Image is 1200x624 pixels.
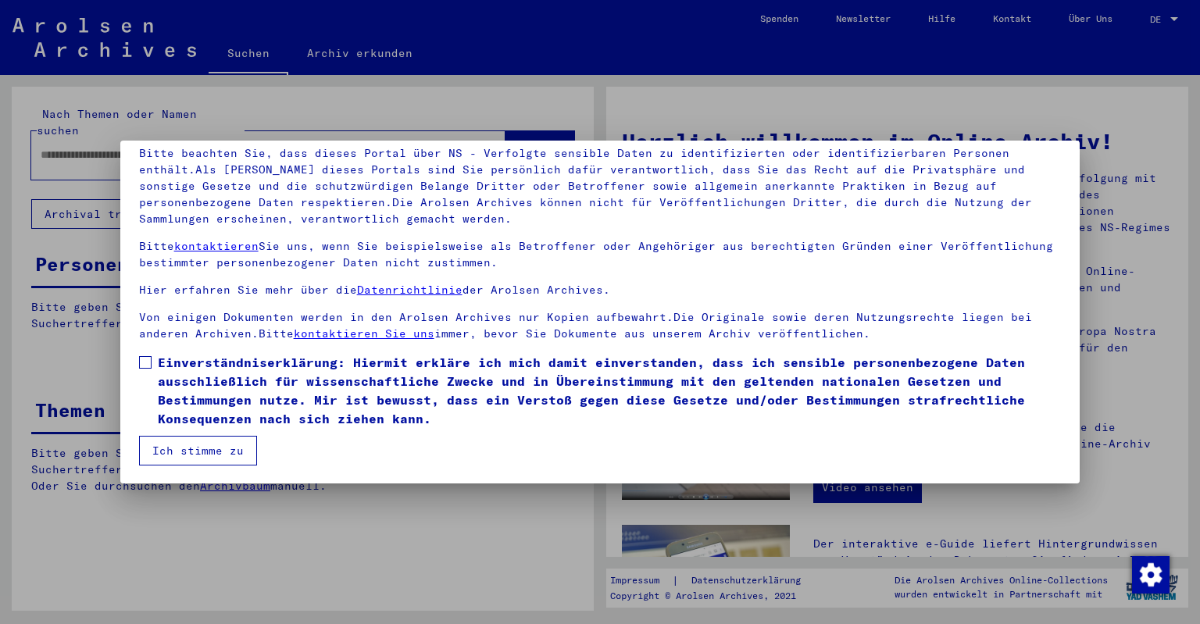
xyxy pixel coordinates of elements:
img: Zustimmung ändern [1132,556,1170,594]
p: Bitte Sie uns, wenn Sie beispielsweise als Betroffener oder Angehöriger aus berechtigten Gründen ... [139,238,1062,271]
span: Einverständniserklärung: Hiermit erkläre ich mich damit einverstanden, dass ich sensible personen... [158,353,1062,428]
a: kontaktieren [174,239,259,253]
p: Von einigen Dokumenten werden in den Arolsen Archives nur Kopien aufbewahrt.Die Originale sowie d... [139,309,1062,342]
p: Hier erfahren Sie mehr über die der Arolsen Archives. [139,282,1062,298]
p: Bitte beachten Sie, dass dieses Portal über NS - Verfolgte sensible Daten zu identifizierten oder... [139,145,1062,227]
a: kontaktieren Sie uns [294,326,434,341]
a: Datenrichtlinie [357,283,462,297]
div: Zustimmung ändern [1131,555,1169,593]
button: Ich stimme zu [139,436,257,465]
